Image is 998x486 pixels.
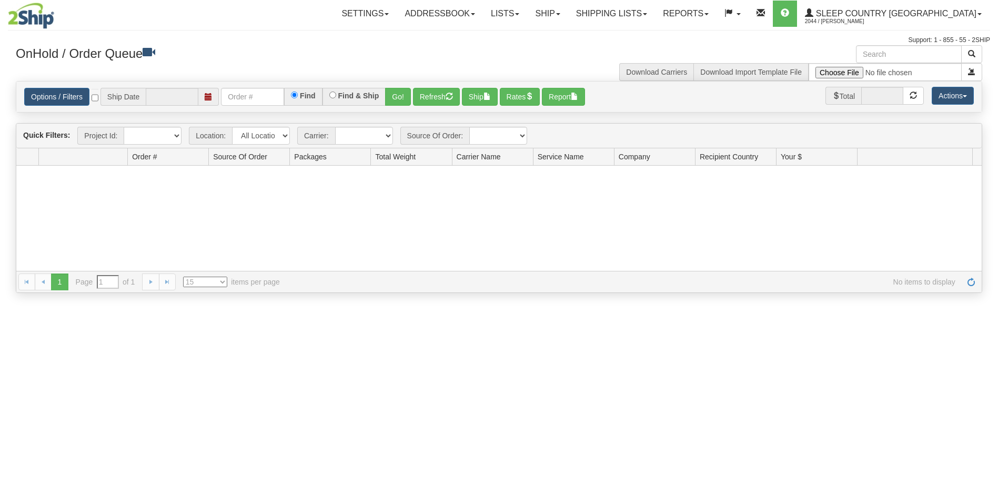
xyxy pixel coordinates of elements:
[700,68,802,76] a: Download Import Template File
[542,88,585,106] button: Report
[16,124,982,148] div: grid toolbar
[809,63,962,81] input: Import
[626,68,687,76] a: Download Carriers
[932,87,974,105] button: Actions
[963,274,980,290] a: Refresh
[100,88,146,106] span: Ship Date
[457,151,501,162] span: Carrier Name
[856,45,962,63] input: Search
[813,9,976,18] span: Sleep Country [GEOGRAPHIC_DATA]
[655,1,717,27] a: Reports
[221,88,284,106] input: Order #
[51,274,68,290] span: 1
[300,92,316,99] label: Find
[23,130,70,140] label: Quick Filters:
[619,151,650,162] span: Company
[16,45,491,60] h3: OnHold / Order Queue
[527,1,568,27] a: Ship
[462,88,498,106] button: Ship
[805,16,884,27] span: 2044 / [PERSON_NAME]
[375,151,416,162] span: Total Weight
[334,1,397,27] a: Settings
[24,88,89,106] a: Options / Filters
[295,277,955,287] span: No items to display
[500,88,540,106] button: Rates
[8,3,54,29] img: logo2044.jpg
[8,36,990,45] div: Support: 1 - 855 - 55 - 2SHIP
[483,1,527,27] a: Lists
[189,127,232,145] span: Location:
[825,87,862,105] span: Total
[538,151,584,162] span: Service Name
[400,127,470,145] span: Source Of Order:
[568,1,655,27] a: Shipping lists
[385,88,411,106] button: Go!
[961,45,982,63] button: Search
[338,92,379,99] label: Find & Ship
[797,1,990,27] a: Sleep Country [GEOGRAPHIC_DATA] 2044 / [PERSON_NAME]
[294,151,326,162] span: Packages
[183,277,280,287] span: items per page
[700,151,758,162] span: Recipient Country
[77,127,124,145] span: Project Id:
[413,88,460,106] button: Refresh
[781,151,802,162] span: Your $
[297,127,335,145] span: Carrier:
[132,151,157,162] span: Order #
[76,275,135,289] span: Page of 1
[213,151,267,162] span: Source Of Order
[397,1,483,27] a: Addressbook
